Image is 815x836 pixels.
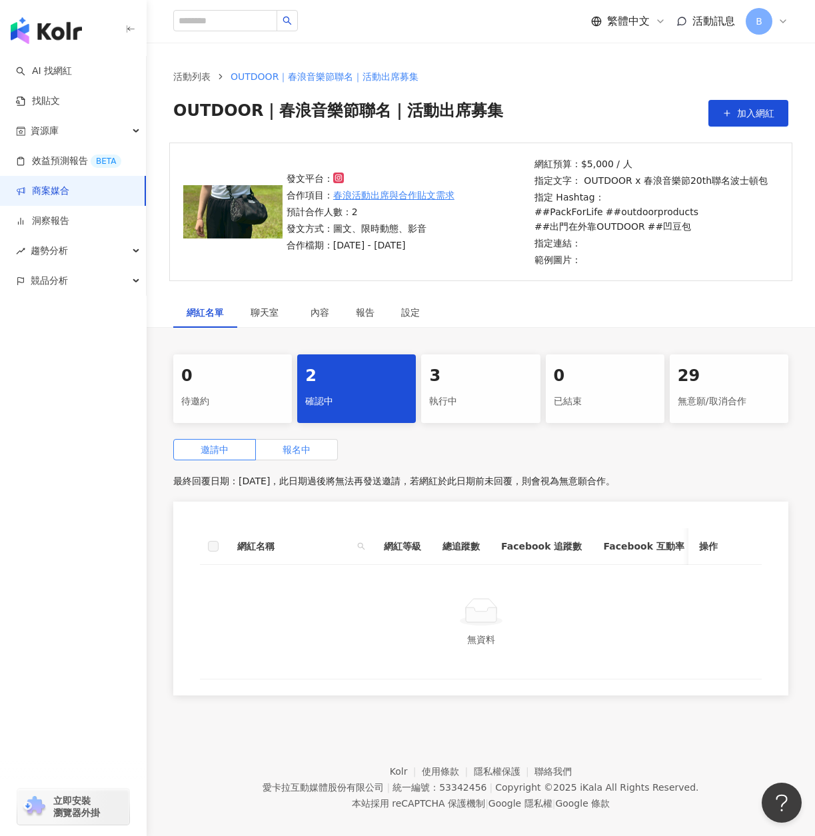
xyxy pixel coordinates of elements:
th: 操作 [688,528,762,565]
span: | [489,782,492,793]
div: 內容 [311,305,329,320]
span: search [357,542,365,550]
p: 指定 Hashtag： [534,190,774,234]
a: searchAI 找網紅 [16,65,72,78]
p: 指定文字： OUTDOOR x 春浪音樂節20th聯名波士頓包 [534,173,774,188]
a: 隱私權保護 [474,766,535,777]
p: 預計合作人數：2 [287,205,454,219]
span: 報名中 [283,444,311,455]
a: 商案媒合 [16,185,69,198]
span: OUTDOOR｜春浪音樂節聯名｜活動出席募集 [173,100,503,127]
a: Kolr [390,766,422,777]
a: 使用條款 [422,766,474,777]
p: 合作項目： [287,188,454,203]
th: Facebook 互動率 [592,528,694,565]
th: 網紅等級 [373,528,432,565]
div: 統一編號：53342456 [393,782,486,793]
p: 指定連結： [534,236,774,250]
p: ##PackForLife [534,205,603,219]
span: 競品分析 [31,266,68,296]
th: Facebook 追蹤數 [490,528,592,565]
span: B [756,14,762,29]
span: | [552,798,556,809]
th: 總追蹤數 [432,528,490,565]
div: Copyright © 2025 All Rights Reserved. [495,782,698,793]
div: 無資料 [216,632,746,647]
span: 資源庫 [31,116,59,146]
img: chrome extension [21,796,47,817]
div: 待邀約 [181,390,284,413]
span: 繁體中文 [607,14,650,29]
a: 洞察報告 [16,214,69,228]
div: 0 [554,365,656,388]
span: search [283,16,292,25]
span: 聊天室 [251,308,284,317]
div: 設定 [401,305,420,320]
div: 網紅名單 [187,305,224,320]
div: 3 [429,365,532,388]
div: 0 [181,365,284,388]
p: ##出門在外靠OUTDOOR [534,219,645,234]
a: 效益預測報告BETA [16,155,121,168]
p: 範例圖片： [534,252,774,267]
a: 春浪活動出席與合作貼文需求 [333,188,454,203]
a: iKala [580,782,602,793]
a: chrome extension立即安裝 瀏覽器外掛 [17,789,129,825]
div: 愛卡拉互動媒體股份有限公司 [263,782,384,793]
p: 合作檔期：[DATE] - [DATE] [287,238,454,252]
div: 2 [305,365,408,388]
span: rise [16,246,25,256]
a: 活動列表 [171,69,213,84]
span: search [355,536,368,556]
div: 確認中 [305,390,408,413]
button: 加入網紅 [708,100,788,127]
div: 29 [678,365,780,388]
p: ##凹豆包 [648,219,691,234]
span: 邀請中 [201,444,229,455]
img: 春浪活動出席與合作貼文需求 [183,185,283,238]
div: 執行中 [429,390,532,413]
span: | [485,798,488,809]
span: 網紅名稱 [237,539,352,554]
div: 已結束 [554,390,656,413]
p: 網紅預算：$5,000 / 人 [534,157,774,171]
span: 趨勢分析 [31,236,68,266]
p: 最終回覆日期：[DATE]，此日期過後將無法再發送邀請，若網紅於此日期前未回覆，則會視為無意願合作。 [173,471,788,491]
span: 本站採用 reCAPTCHA 保護機制 [352,795,610,811]
span: OUTDOOR｜春浪音樂節聯名｜活動出席募集 [231,71,418,82]
iframe: Help Scout Beacon - Open [762,783,802,823]
a: Google 條款 [555,798,610,809]
div: 報告 [356,305,375,320]
p: 發文平台： [287,171,454,186]
span: 立即安裝 瀏覽器外掛 [53,795,100,819]
a: 聯絡我們 [534,766,572,777]
img: logo [11,17,82,44]
a: Google 隱私權 [488,798,552,809]
p: 發文方式：圖文、限時動態、影音 [287,221,454,236]
span: 加入網紅 [737,108,774,119]
a: 找貼文 [16,95,60,108]
span: 活動訊息 [692,15,735,27]
span: | [387,782,390,793]
div: 無意願/取消合作 [678,390,780,413]
p: ##outdoorproducts [606,205,698,219]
